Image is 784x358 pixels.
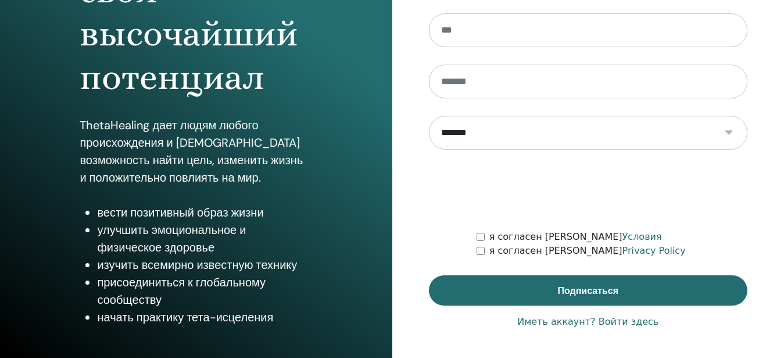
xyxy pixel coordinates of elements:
[97,204,312,221] li: вести позитивный образ жизни
[97,309,312,326] li: начать практику тета-исцеления
[622,245,686,256] a: Privacy Policy
[489,244,686,258] label: я согласен [PERSON_NAME]
[97,221,312,256] li: улучшить эмоциональное и физическое здоровье
[500,167,676,212] iframe: reCAPTCHA
[97,256,312,274] li: изучить всемирно известную технику
[622,231,662,242] a: Условия
[80,116,312,186] p: ThetaHealing дает людям любого происхождения и [DEMOGRAPHIC_DATA] возможность найти цель, изменит...
[557,285,618,297] span: Подписаться
[429,275,748,306] button: Подписаться
[517,315,658,329] a: Иметь аккаунт? Войти здесь
[489,230,662,244] label: я согласен [PERSON_NAME]
[97,274,312,309] li: присоединиться к глобальному сообществу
